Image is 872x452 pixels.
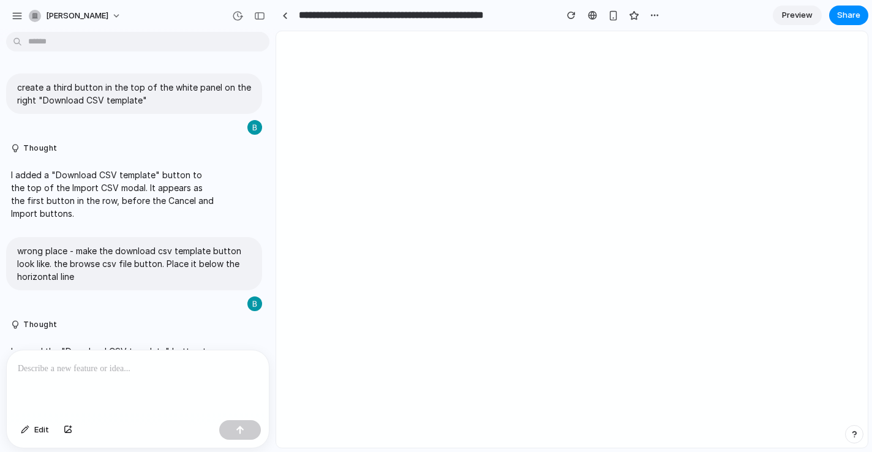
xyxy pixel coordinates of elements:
[17,81,251,107] p: create a third button in the top of the white panel on the right "Download CSV template"
[11,345,216,396] p: I moved the "Download CSV template" button to appear below the horizontal line, right under the "...
[46,10,108,22] span: [PERSON_NAME]
[34,424,49,436] span: Edit
[24,6,127,26] button: [PERSON_NAME]
[829,6,868,25] button: Share
[837,9,860,21] span: Share
[15,420,55,440] button: Edit
[17,244,251,283] p: wrong place - make the download csv template button look like. the browse csv file button. Place ...
[11,168,216,220] p: I added a "Download CSV template" button to the top of the Import CSV modal. It appears as the fi...
[773,6,822,25] a: Preview
[782,9,813,21] span: Preview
